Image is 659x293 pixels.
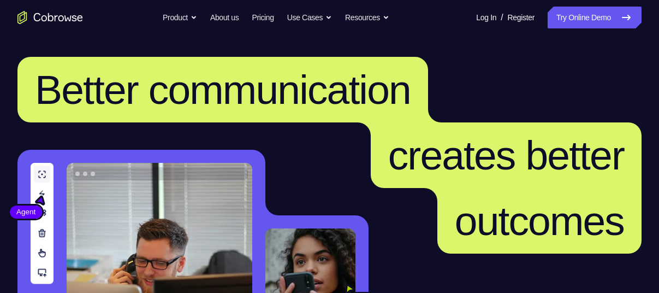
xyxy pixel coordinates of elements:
[501,11,503,24] span: /
[17,11,83,24] a: Go to the home page
[476,7,496,28] a: Log In
[163,7,197,28] button: Product
[455,198,624,244] span: outcomes
[35,67,411,113] span: Better communication
[508,7,535,28] a: Register
[252,7,274,28] a: Pricing
[388,132,624,178] span: creates better
[548,7,642,28] a: Try Online Demo
[345,7,389,28] button: Resources
[210,7,239,28] a: About us
[287,7,332,28] button: Use Cases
